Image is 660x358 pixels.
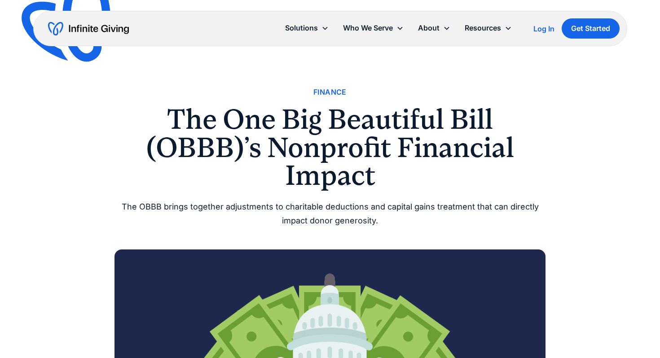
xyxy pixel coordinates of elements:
[458,18,519,38] div: Resources
[285,22,318,34] div: Solutions
[336,18,411,38] div: Who We Serve
[114,105,546,189] h1: The One Big Beautiful Bill (OBBB)’s Nonprofit Financial Impact
[465,22,501,34] div: Resources
[313,86,347,98] a: Finance
[533,23,554,34] a: Log In
[48,22,129,36] a: home
[114,200,546,227] div: The OBBB brings together adjustments to charitable deductions and capital gains treatment that ca...
[278,18,336,38] div: Solutions
[562,18,620,39] a: Get Started
[533,25,554,32] div: Log In
[343,22,393,34] div: Who We Serve
[411,18,458,38] div: About
[418,22,440,34] div: About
